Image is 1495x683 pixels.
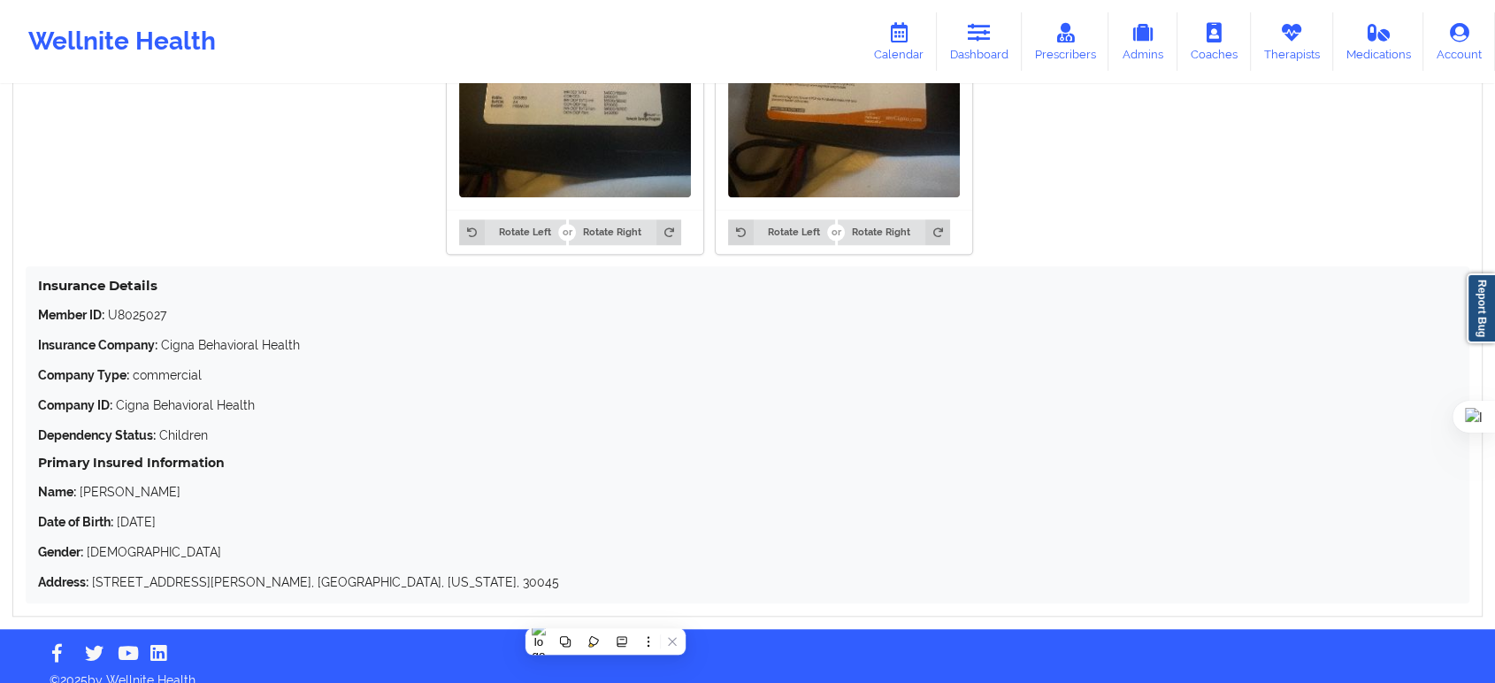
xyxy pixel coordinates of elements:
a: Report Bug [1467,273,1495,343]
p: Cigna Behavioral Health [38,336,1457,354]
p: [DATE] [38,513,1457,531]
a: Account [1423,12,1495,71]
p: U8025027 [38,306,1457,324]
button: Rotate Left [459,219,565,244]
button: Rotate Left [728,219,834,244]
a: Therapists [1251,12,1333,71]
button: Rotate Right [569,219,681,244]
a: Calendar [861,12,937,71]
a: Coaches [1177,12,1251,71]
strong: Company ID: [38,398,112,412]
h5: Primary Insured Information [38,455,1457,471]
p: [PERSON_NAME] [38,483,1457,501]
a: Dashboard [937,12,1022,71]
p: Children [38,426,1457,444]
strong: Dependency Status: [38,428,156,442]
a: Admins [1108,12,1177,71]
strong: Gender: [38,545,83,559]
p: [DEMOGRAPHIC_DATA] [38,543,1457,561]
a: Prescribers [1022,12,1109,71]
strong: Member ID: [38,308,104,322]
button: Rotate Right [838,219,950,244]
p: Cigna Behavioral Health [38,396,1457,414]
strong: Address: [38,575,88,589]
strong: Name: [38,485,76,499]
a: Medications [1333,12,1424,71]
strong: Insurance Company: [38,338,157,352]
strong: Date of Birth: [38,515,113,529]
p: commercial [38,366,1457,384]
h4: Insurance Details [38,277,1457,294]
p: [STREET_ADDRESS][PERSON_NAME], [GEOGRAPHIC_DATA], [US_STATE], 30045 [38,573,1457,591]
strong: Company Type: [38,368,129,382]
